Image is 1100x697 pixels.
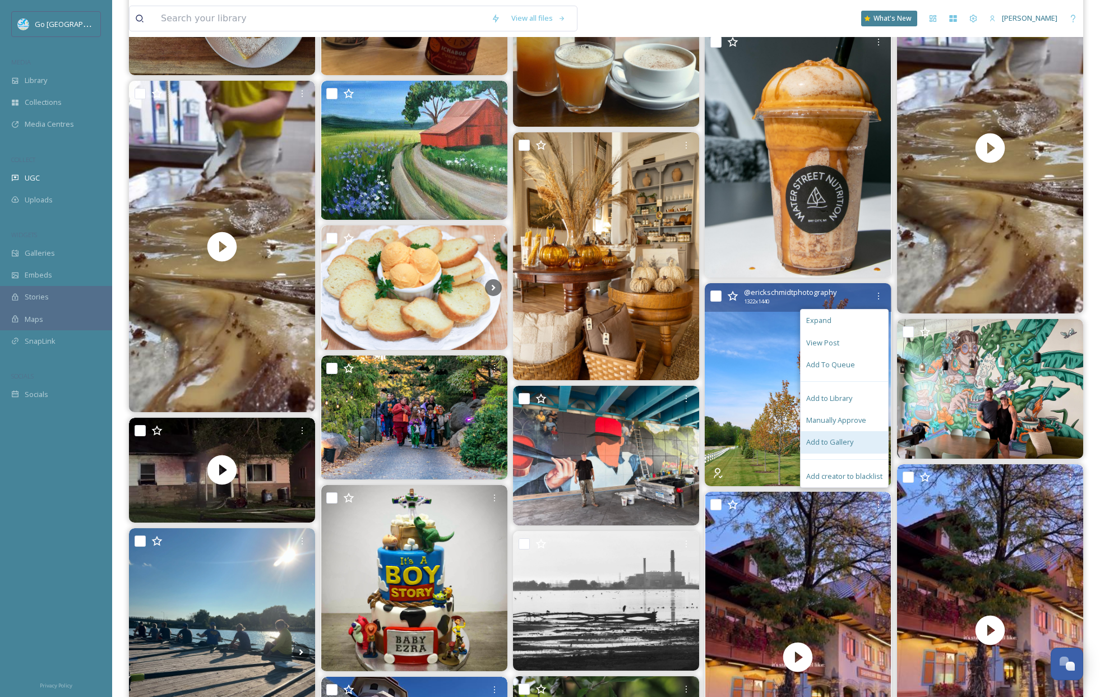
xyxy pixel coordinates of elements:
img: thumbnail [129,81,315,412]
span: @ erickschmidtphotography [744,287,836,298]
span: Galleries [25,248,55,259]
span: Add to Gallery [806,437,853,447]
img: Love these trees in cityofmidlandmi ....they show the gradual changes in colors heading towards f... [705,283,891,486]
img: 🍂✨ Fall has officially arrived at Lumberman’s Mercantile! ✨🍂 From hosting must-haves to cozy home... [513,132,699,381]
img: Registration IS OPEN for our non-scary Halloween night. Follow luminary-lined paths, collect trea... [321,356,507,479]
span: Stories [25,292,49,302]
button: Open Chat [1051,648,1083,680]
video: Saginaw Engine 1 laid the line on a vacant single story residential on the 2100 Block Ledyard Str... [129,418,315,523]
span: Add to Library [806,393,852,404]
a: Privacy Policy [40,678,72,691]
img: A place to enjoy coffee, meeting new friends or running into some old friends, read your book or ... [897,319,1083,459]
span: Uploads [25,195,53,205]
span: Add creator to blacklist [806,471,882,482]
img: It’s finally the ‘ber months 🍂 September special pictured: 🍁C A R A M E L • A P P L E • C R U N C... [705,29,891,278]
span: MEDIA [11,58,31,66]
span: Socials [25,389,48,400]
a: [PERSON_NAME] [983,7,1063,29]
span: [PERSON_NAME] [1002,13,1057,23]
span: Expand [806,315,831,326]
img: #baycitymi #blackandwhite #baycitystatepark [513,531,699,671]
span: 1322 x 1440 [744,298,769,306]
img: 📣 Exciting news! The Poseyville Bridge underpass mural downtown is in the process of being restor... [513,386,699,525]
span: Add To Queue [806,359,855,370]
span: WIDGETS [11,230,37,239]
img: GoGreatLogo_MISkies_RegionalTrails%20%281%29.png [18,19,29,30]
img: 💙🎂 It’s a BOY Story! 🚀✨ [321,485,507,671]
span: COLLECT [11,155,35,164]
span: SnapLink [25,336,56,347]
a: View all files [506,7,571,29]
span: Privacy Policy [40,682,72,689]
a: What's New [861,11,917,26]
video: Our Autofest seasonal flavors are here! 😍 Oil Slick 🏁 Michigan Pot Hole 🚗 Cinnabun 🍁 Apple Pie 🥧 [129,81,315,412]
span: SOCIALS [11,372,34,380]
span: View Post [806,338,839,348]
img: thumbnail [129,418,315,523]
span: UGC [25,173,40,183]
span: Collections [25,97,62,108]
img: Join us for Painting with Merry Feith in September and take home your version of this country roa... [321,81,507,220]
img: Zehnder's Garlic Toast is a true classic—crispy, buttery, and the perfect compliment to our world... [321,225,507,349]
input: Search your library [155,6,486,31]
span: Go [GEOGRAPHIC_DATA] [35,19,118,29]
span: Library [25,75,47,86]
span: Manually Approve [806,415,866,426]
span: Maps [25,314,43,325]
span: Media Centres [25,119,74,130]
span: Embeds [25,270,52,280]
